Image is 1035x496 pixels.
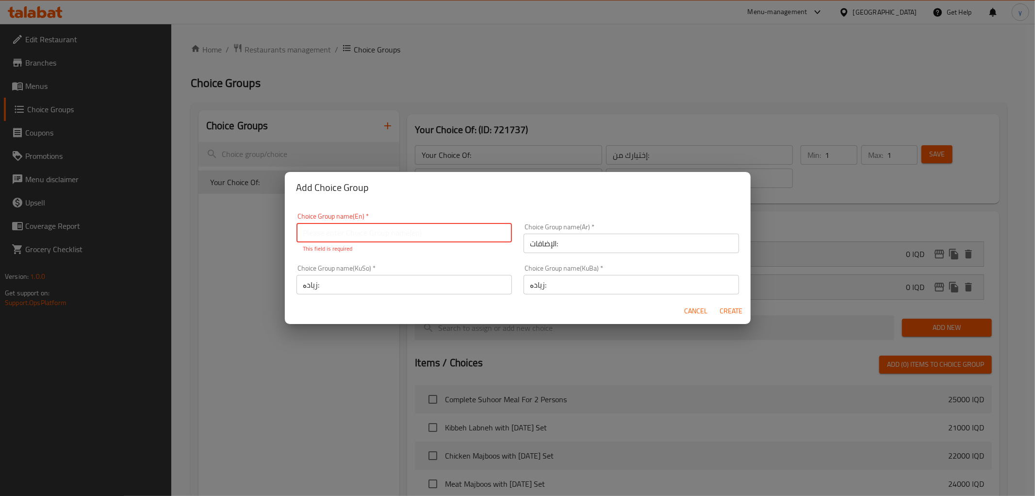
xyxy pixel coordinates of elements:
[524,275,739,294] input: Please enter Choice Group name(KuBa)
[685,305,708,317] span: Cancel
[716,302,747,320] button: Create
[296,180,739,195] h2: Add Choice Group
[524,234,739,253] input: Please enter Choice Group name(ar)
[303,244,505,253] p: This field is required
[296,223,512,242] input: Please enter Choice Group name(en)
[296,275,512,294] input: Please enter Choice Group name(KuSo)
[720,305,743,317] span: Create
[681,302,712,320] button: Cancel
